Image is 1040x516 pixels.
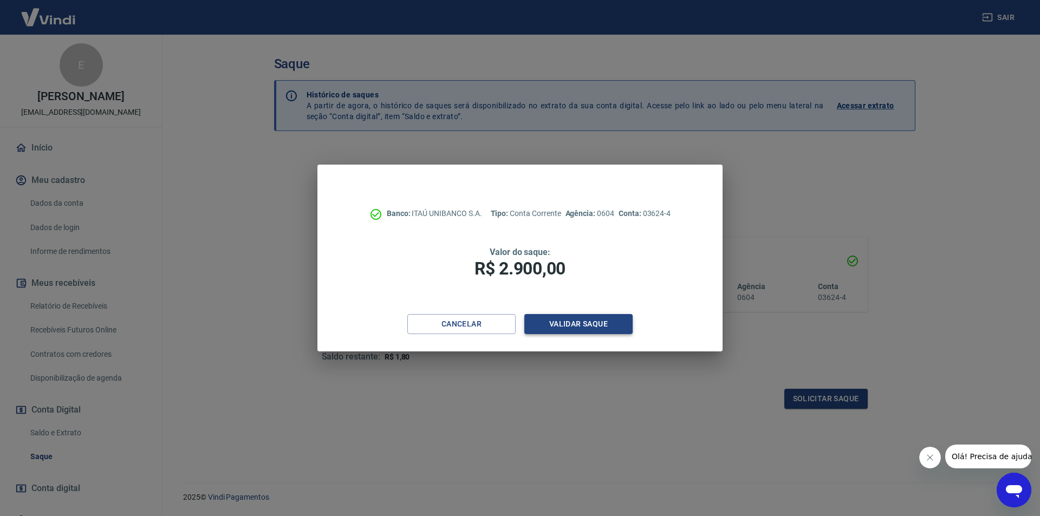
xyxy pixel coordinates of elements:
[491,209,510,218] span: Tipo:
[387,208,482,219] p: ITAÚ UNIBANCO S.A.
[490,247,550,257] span: Valor do saque:
[524,314,633,334] button: Validar saque
[474,258,565,279] span: R$ 2.900,00
[619,208,671,219] p: 03624-4
[619,209,643,218] span: Conta:
[407,314,516,334] button: Cancelar
[565,209,597,218] span: Agência:
[6,8,91,16] span: Olá! Precisa de ajuda?
[387,209,412,218] span: Banco:
[491,208,561,219] p: Conta Corrente
[945,445,1031,468] iframe: Mensagem da empresa
[997,473,1031,507] iframe: Botão para abrir a janela de mensagens
[919,447,941,468] iframe: Fechar mensagem
[565,208,614,219] p: 0604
